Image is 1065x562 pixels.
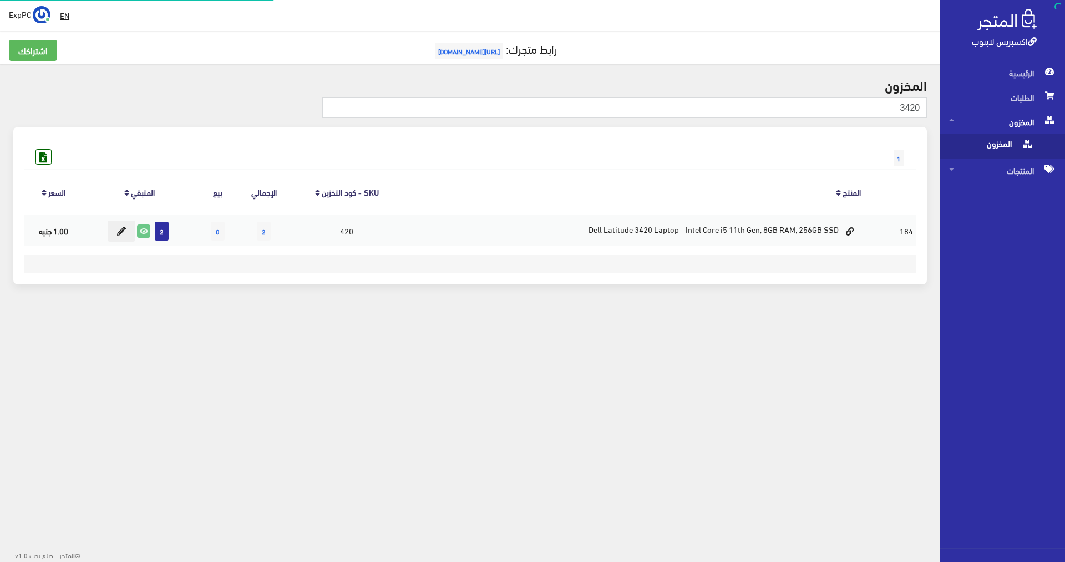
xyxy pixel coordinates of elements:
[290,216,404,246] td: 420
[257,222,271,241] span: 2
[24,216,82,246] td: 1.00 جنيه
[949,159,1056,183] span: المنتجات
[59,550,75,560] strong: المتجر
[940,61,1065,85] a: الرئيسية
[432,38,557,59] a: رابط متجرك:[URL][DOMAIN_NAME]
[940,159,1065,183] a: المنتجات
[48,184,65,200] a: السعر
[239,169,290,215] th: اﻹجمالي
[9,6,50,23] a: ... ExpPC
[949,85,1056,110] span: الطلبات
[13,78,927,92] h2: المخزون
[949,134,1033,159] span: المخزون
[435,43,503,59] span: [URL][DOMAIN_NAME]
[940,85,1065,110] a: الطلبات
[15,549,58,561] span: - صنع بحب v1.0
[322,184,379,200] a: SKU - كود التخزين
[977,9,1037,30] img: .
[940,110,1065,134] a: المخزون
[211,222,225,241] span: 0
[949,61,1056,85] span: الرئيسية
[972,33,1037,49] a: اكسبريس لابتوب
[131,184,155,200] a: المتبقي
[9,7,31,21] span: ExpPC
[940,134,1065,159] a: المخزون
[55,6,74,25] a: EN
[60,8,69,22] u: EN
[897,216,916,246] td: 184
[197,169,238,215] th: بيع
[322,97,927,118] input: بحث ( SKU - كود التخزين, الإسم, الموديل, السعر )...
[33,6,50,24] img: ...
[843,184,861,200] a: المنتج
[894,150,904,166] span: 1
[9,40,57,61] a: اشتراكك
[404,216,864,246] td: Dell Latitude 3420 Laptop - Intel Core i5 11th Gen, 8GB RAM, 256GB SSD
[155,222,169,241] span: 2
[949,110,1056,134] span: المخزون
[4,548,80,562] div: ©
